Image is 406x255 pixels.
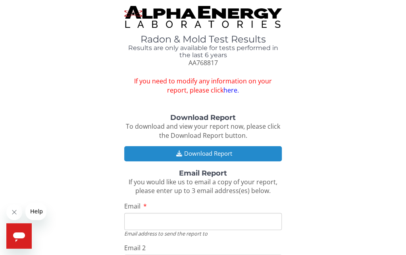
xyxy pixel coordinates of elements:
iframe: Close message [6,204,22,220]
span: AA768817 [188,58,217,67]
button: Download Report [124,146,282,161]
img: TightCrop.jpg [124,6,282,28]
a: here. [223,86,239,95]
span: Email 2 [124,243,146,252]
strong: Email Report [179,169,227,178]
span: Email [124,202,140,211]
span: If you need to modify any information on your report, please click [124,77,282,95]
span: If you would like us to email a copy of your report, please enter up to 3 email address(es) below. [129,178,277,195]
h1: Radon & Mold Test Results [124,34,282,44]
span: To download and view your report now, please click the Download Report button. [126,122,280,140]
div: Email address to send the report to [124,230,282,237]
iframe: Button to launch messaging window [6,223,32,249]
h4: Results are only available for tests performed in the last 6 years [124,44,282,58]
iframe: Message from company [25,203,46,220]
strong: Download Report [170,113,236,122]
